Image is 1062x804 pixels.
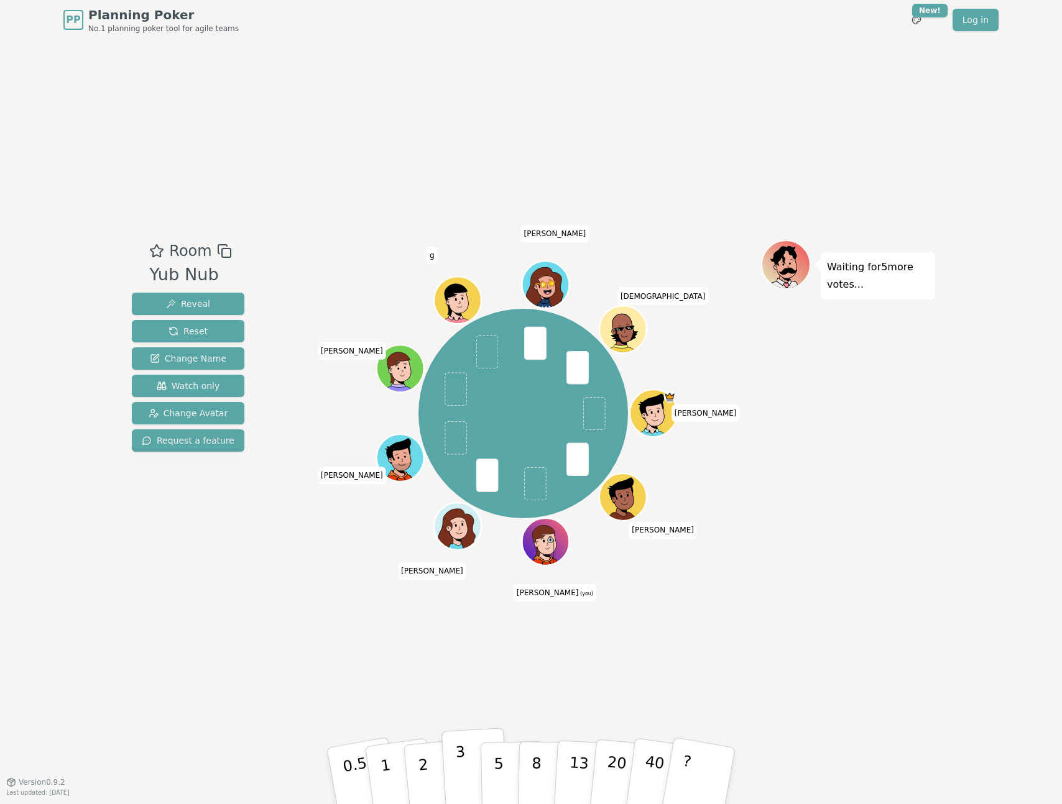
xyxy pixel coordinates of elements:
div: New! [912,4,948,17]
span: Click to change your name [318,467,386,485]
span: Planning Poker [88,6,239,24]
span: Reveal [166,298,210,310]
button: Change Avatar [132,402,244,424]
span: Maanya is the host [664,391,676,403]
span: Click to change your name [617,288,708,305]
span: Click to change your name [398,562,466,580]
span: Reset [169,325,208,337]
span: PP [66,12,80,27]
button: Version0.9.2 [6,777,65,787]
button: Reveal [132,293,244,315]
span: Click to change your name [514,584,596,601]
span: Change Avatar [149,407,228,419]
span: No.1 planning poker tool for agile teams [88,24,239,34]
a: Log in [953,9,999,31]
span: Request a feature [142,434,234,447]
button: Change Name [132,347,244,370]
span: (you) [578,591,593,596]
span: Version 0.9.2 [19,777,65,787]
div: Yub Nub [149,262,231,288]
span: Click to change your name [629,522,697,539]
button: New! [905,9,928,31]
span: Click to change your name [672,404,740,422]
button: Reset [132,320,244,342]
button: Add as favourite [149,240,164,262]
span: Click to change your name [521,226,589,243]
button: Click to change your avatar [524,519,568,564]
a: PPPlanning PokerNo.1 planning poker tool for agile teams [63,6,239,34]
span: Watch only [157,380,220,392]
span: Change Name [150,352,226,365]
span: Click to change your name [318,342,386,360]
span: Click to change your name [427,247,438,264]
span: Last updated: [DATE] [6,789,70,796]
button: Request a feature [132,429,244,452]
button: Watch only [132,375,244,397]
span: Room [169,240,211,262]
p: Waiting for 5 more votes... [827,258,929,293]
